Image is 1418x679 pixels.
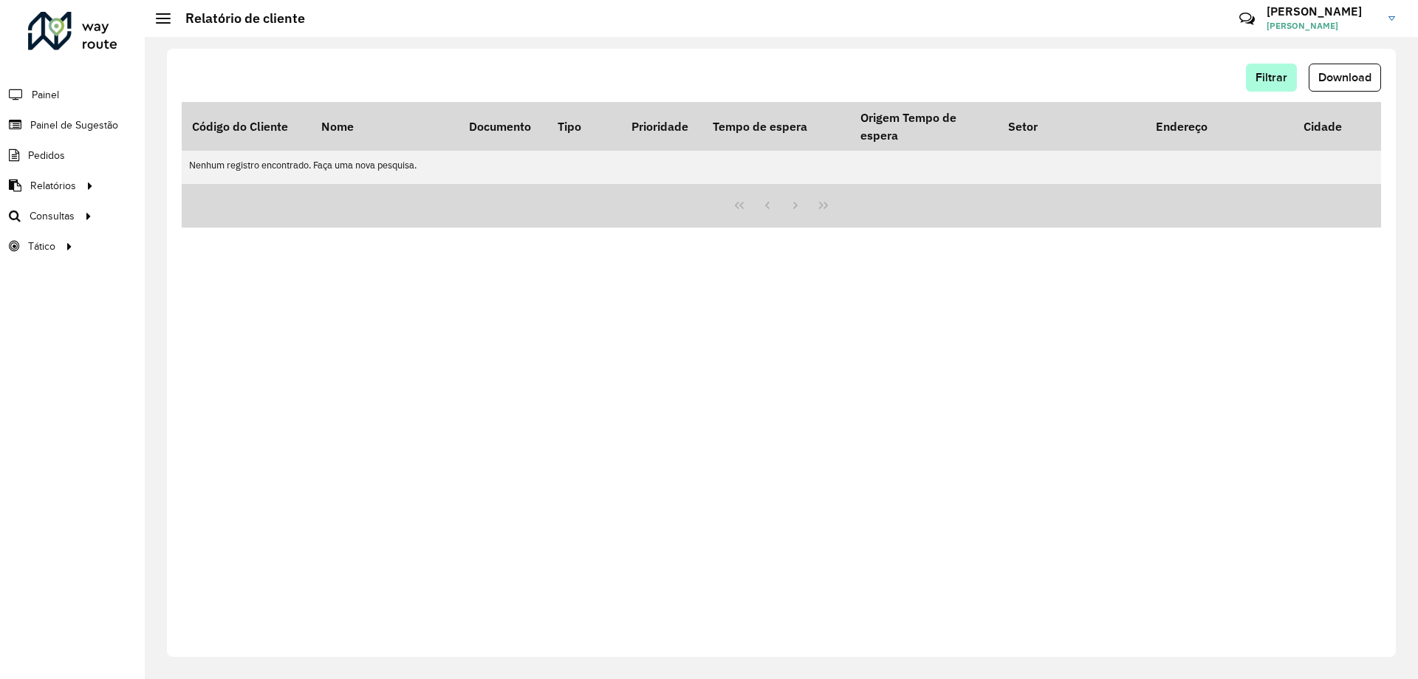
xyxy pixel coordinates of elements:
span: Download [1318,71,1371,83]
span: Filtrar [1256,71,1287,83]
th: Código do Cliente [182,102,311,151]
span: Relatórios [30,178,76,194]
th: Documento [459,102,547,151]
button: Filtrar [1246,64,1297,92]
h2: Relatório de cliente [171,10,305,27]
span: Consultas [30,208,75,224]
th: Origem Tempo de espera [850,102,998,151]
span: Painel [32,87,59,103]
span: Tático [28,239,55,254]
th: Nome [311,102,459,151]
th: Endereço [1145,102,1293,151]
th: Setor [998,102,1145,151]
span: [PERSON_NAME] [1267,19,1377,33]
button: Download [1309,64,1381,92]
span: Pedidos [28,148,65,163]
span: Painel de Sugestão [30,117,118,133]
th: Tipo [547,102,621,151]
th: Tempo de espera [702,102,850,151]
th: Prioridade [621,102,702,151]
a: Contato Rápido [1231,3,1263,35]
h3: [PERSON_NAME] [1267,4,1377,18]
